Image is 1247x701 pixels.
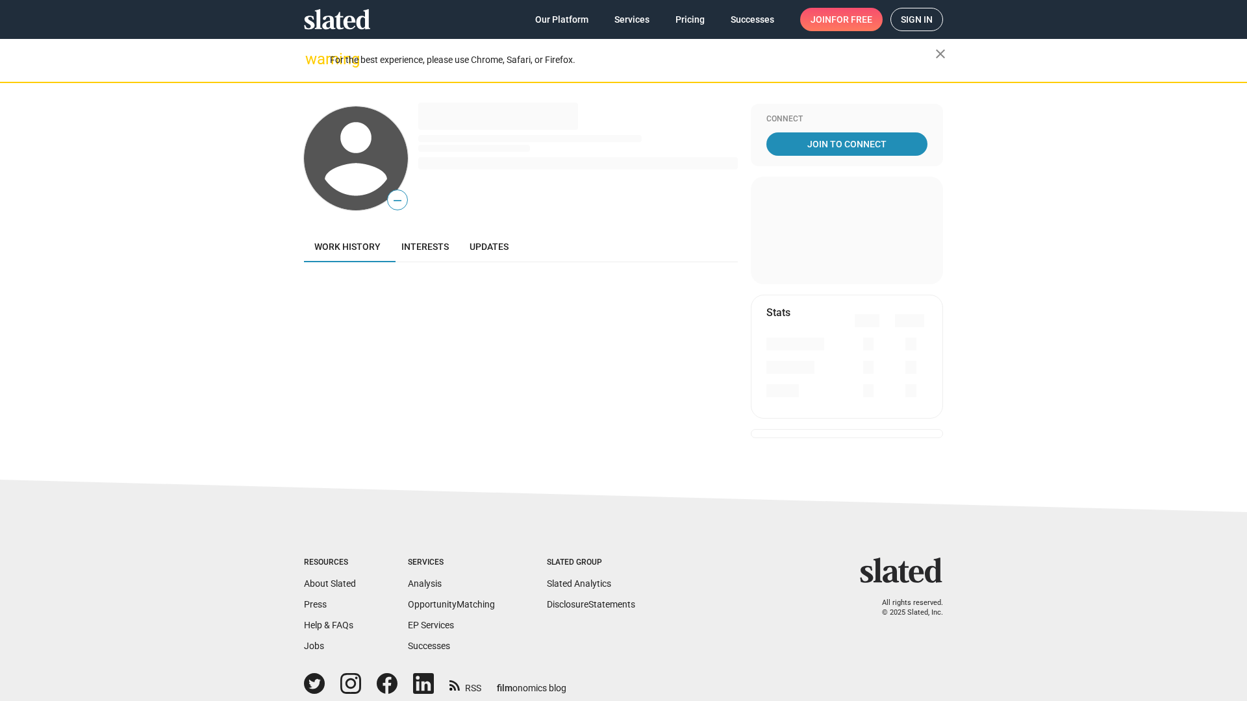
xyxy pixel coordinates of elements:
span: Updates [470,241,509,252]
a: Updates [459,231,519,262]
span: — [388,192,407,209]
span: Work history [314,241,381,252]
mat-icon: warning [305,51,321,67]
a: Pricing [665,8,715,31]
a: OpportunityMatching [408,599,495,609]
a: Join To Connect [766,132,927,156]
a: Successes [720,8,785,31]
div: For the best experience, please use Chrome, Safari, or Firefox. [330,51,935,69]
a: RSS [449,674,481,695]
a: Services [604,8,660,31]
a: Sign in [890,8,943,31]
a: Jobs [304,641,324,651]
span: Join To Connect [769,132,925,156]
a: EP Services [408,620,454,630]
a: Help & FAQs [304,620,353,630]
span: Interests [401,241,449,252]
a: Analysis [408,578,442,589]
a: Joinfor free [800,8,883,31]
span: Pricing [675,8,705,31]
a: Slated Analytics [547,578,611,589]
a: Successes [408,641,450,651]
span: film [497,683,512,693]
a: filmonomics blog [497,672,566,695]
div: Resources [304,558,356,568]
div: Services [408,558,495,568]
a: Our Platform [525,8,599,31]
span: Our Platform [535,8,588,31]
span: Services [614,8,649,31]
a: Press [304,599,327,609]
p: All rights reserved. © 2025 Slated, Inc. [868,598,943,617]
a: Interests [391,231,459,262]
div: Connect [766,114,927,125]
a: Work history [304,231,391,262]
div: Slated Group [547,558,635,568]
span: Join [811,8,872,31]
a: About Slated [304,578,356,589]
span: Successes [731,8,774,31]
mat-icon: close [933,46,948,62]
a: DisclosureStatements [547,599,635,609]
mat-card-title: Stats [766,306,790,319]
span: for free [831,8,872,31]
span: Sign in [901,8,933,31]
